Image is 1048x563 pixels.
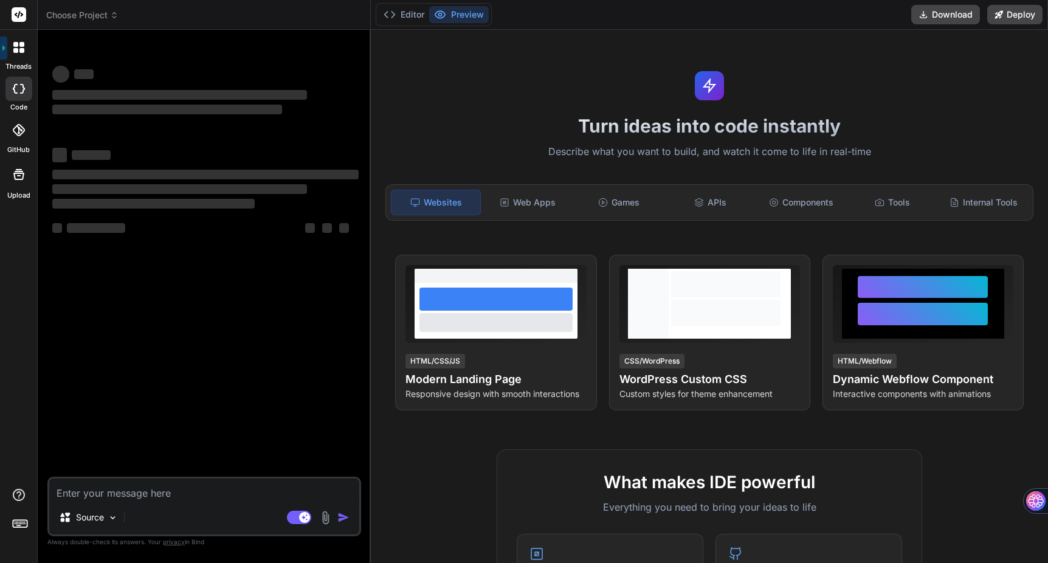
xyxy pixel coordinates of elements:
[833,354,897,368] div: HTML/Webflow
[337,511,350,523] img: icon
[378,115,1041,137] h1: Turn ideas into code instantly
[52,223,62,233] span: ‌
[163,538,185,545] span: privacy
[987,5,1043,24] button: Deploy
[339,223,349,233] span: ‌
[52,105,282,114] span: ‌
[574,190,663,215] div: Games
[391,190,481,215] div: Websites
[517,500,902,514] p: Everything you need to bring your ideas to life
[52,199,255,209] span: ‌
[833,371,1013,388] h4: Dynamic Webflow Component
[405,371,586,388] h4: Modern Landing Page
[319,511,333,525] img: attachment
[405,388,586,400] p: Responsive design with smooth interactions
[939,190,1028,215] div: Internal Tools
[911,5,980,24] button: Download
[757,190,846,215] div: Components
[517,469,902,495] h2: What makes IDE powerful
[67,223,125,233] span: ‌
[833,388,1013,400] p: Interactive components with animations
[52,184,307,194] span: ‌
[52,170,359,179] span: ‌
[76,511,104,523] p: Source
[52,66,69,83] span: ‌
[429,6,489,23] button: Preview
[666,190,754,215] div: APIs
[52,148,67,162] span: ‌
[10,102,27,112] label: code
[108,513,118,523] img: Pick Models
[322,223,332,233] span: ‌
[7,190,30,201] label: Upload
[379,6,429,23] button: Editor
[46,9,119,21] span: Choose Project
[619,388,800,400] p: Custom styles for theme enhancement
[619,371,800,388] h4: WordPress Custom CSS
[47,536,361,548] p: Always double-check its answers. Your in Bind
[405,354,465,368] div: HTML/CSS/JS
[7,145,30,155] label: GitHub
[483,190,572,215] div: Web Apps
[52,90,307,100] span: ‌
[848,190,937,215] div: Tools
[378,144,1041,160] p: Describe what you want to build, and watch it come to life in real-time
[72,150,111,160] span: ‌
[5,61,32,72] label: threads
[305,223,315,233] span: ‌
[619,354,684,368] div: CSS/WordPress
[74,69,94,79] span: ‌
